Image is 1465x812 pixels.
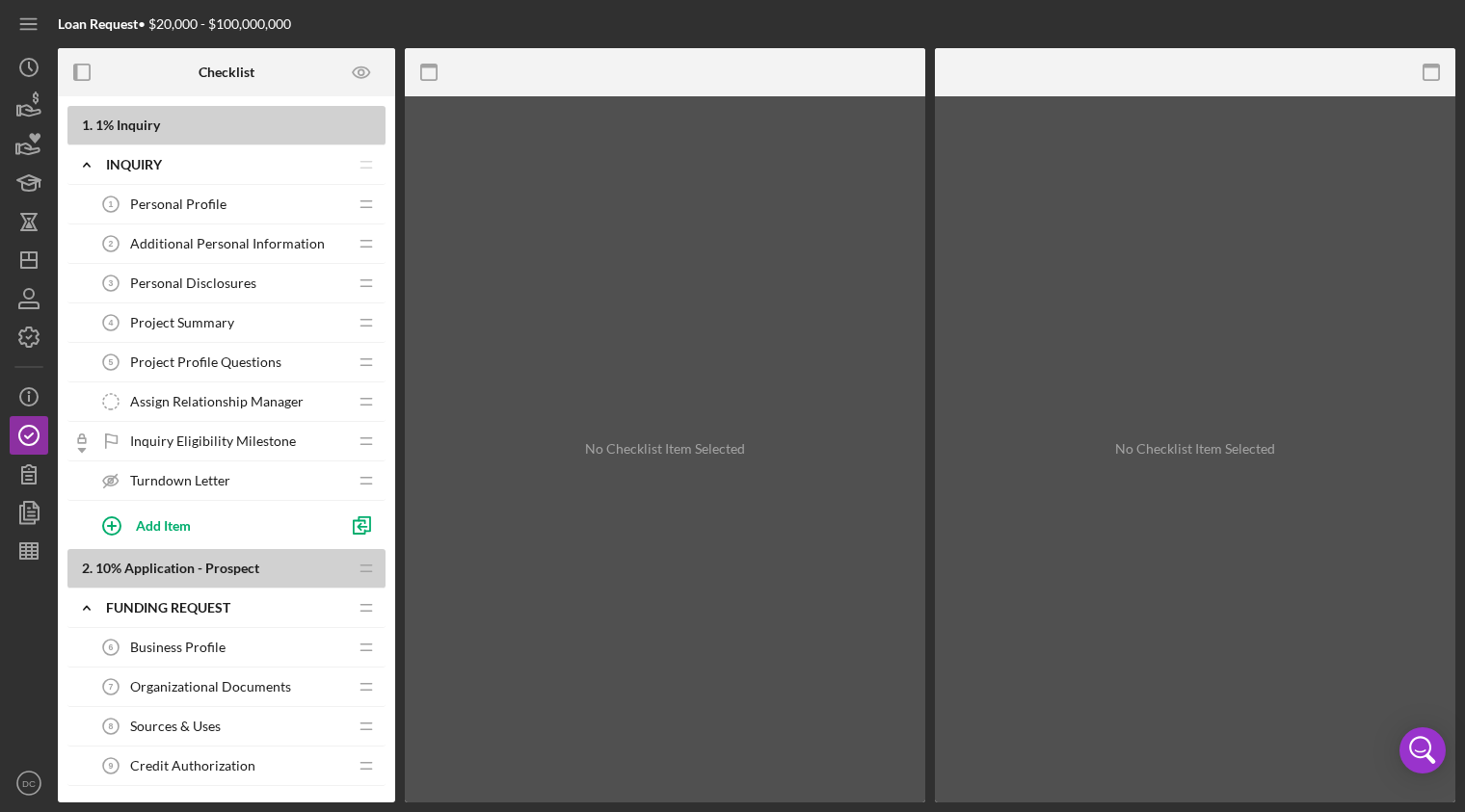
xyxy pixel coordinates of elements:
span: Project Summary [130,315,234,330]
span: Credit Authorization [130,758,255,773]
tspan: 7 [109,682,114,692]
span: 2 . [82,560,93,576]
b: Loan Request [58,15,138,32]
span: 10% Application - Prospect [95,560,259,576]
div: No Checklist Item Selected [585,441,745,457]
span: Turndown Letter [130,473,230,488]
button: Add Item [87,506,337,544]
tspan: 1 [109,199,114,209]
tspan: 3 [109,278,114,288]
text: DC [22,778,36,789]
div: Open Intercom Messenger [1399,727,1446,773]
tspan: 5 [109,357,114,367]
div: • $20,000 - $100,000,000 [58,16,291,32]
span: Personal Disclosures [130,275,256,291]
span: 1 . [82,117,93,133]
div: Funding Request [106,600,347,616]
tspan: 9 [109,761,114,771]
button: Preview as [340,51,384,94]
tspan: 2 [109,239,114,249]
b: Checklist [199,65,254,80]
span: 1% Inquiry [95,117,160,133]
span: Organizational Documents [130,679,291,694]
div: No Checklist Item Selected [1115,441,1275,457]
tspan: 8 [109,721,114,731]
span: Project Profile Questions [130,354,281,370]
div: Inquiry [106,157,347,172]
span: Assign Relationship Manager [130,394,304,409]
span: Sources & Uses [130,719,221,734]
tspan: 6 [109,642,114,652]
div: Add Item [136,507,191,543]
button: DC [10,764,48,802]
span: Additional Personal Information [130,236,325,251]
span: Business Profile [130,640,226,655]
span: Personal Profile [130,196,226,212]
tspan: 4 [109,318,114,327]
span: Inquiry Eligibility Milestone [130,433,296,449]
